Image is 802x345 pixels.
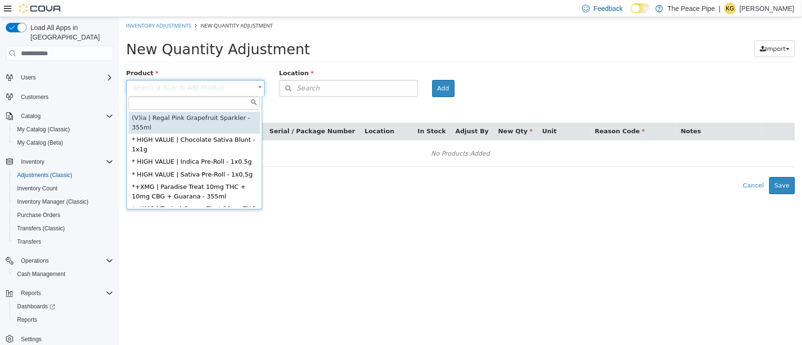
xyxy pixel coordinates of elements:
[21,112,40,120] span: Catalog
[17,333,113,345] span: Settings
[17,334,45,345] a: Settings
[17,287,45,299] button: Reports
[13,268,113,280] span: Cash Management
[13,137,113,148] span: My Catalog (Beta)
[17,171,72,179] span: Adjustments (Classic)
[2,286,117,300] button: Reports
[17,72,113,83] span: Users
[21,257,49,265] span: Operations
[13,268,69,280] a: Cash Management
[21,335,41,343] span: Settings
[17,139,63,147] span: My Catalog (Beta)
[13,169,113,181] span: Adjustments (Classic)
[2,254,117,267] button: Operations
[10,117,141,138] div: * HIGH VALUE | Chocolate Sativa Blunt - 1x1g
[17,126,70,133] span: My Catalog (Classic)
[13,236,45,247] a: Transfers
[724,3,736,14] div: Khushi Gajeeban
[10,208,117,222] button: Purchase Orders
[13,124,113,135] span: My Catalog (Classic)
[13,223,69,234] a: Transfers (Classic)
[13,236,113,247] span: Transfers
[17,238,41,246] span: Transfers
[10,267,117,281] button: Cash Management
[13,124,74,135] a: My Catalog (Classic)
[17,110,44,122] button: Catalog
[726,3,734,14] span: KG
[17,287,113,299] span: Reports
[17,303,55,310] span: Dashboards
[13,314,41,325] a: Reports
[17,316,37,324] span: Reports
[10,164,141,186] div: *+XMG | Paradise Treat 10mg THC + 10mg CBG + Guarana - 355ml
[13,183,61,194] a: Inventory Count
[13,183,113,194] span: Inventory Count
[13,314,113,325] span: Reports
[2,155,117,168] button: Inventory
[10,300,117,313] a: Dashboards
[13,169,76,181] a: Adjustments (Classic)
[631,13,631,14] span: Dark Mode
[13,137,67,148] a: My Catalog (Beta)
[13,223,113,234] span: Transfers (Classic)
[594,4,623,13] span: Feedback
[17,255,53,266] button: Operations
[10,95,141,117] div: (V)ia | Regal Pink Grapefruit Sparkler - 355ml
[17,255,113,266] span: Operations
[10,168,117,182] button: Adjustments (Classic)
[17,225,65,232] span: Transfers (Classic)
[2,71,117,84] button: Users
[17,198,89,206] span: Inventory Manager (Classic)
[17,156,48,168] button: Inventory
[27,23,113,42] span: Load All Apps in [GEOGRAPHIC_DATA]
[13,301,113,312] span: Dashboards
[2,90,117,104] button: Customers
[13,196,113,207] span: Inventory Manager (Classic)
[10,123,117,136] button: My Catalog (Classic)
[21,289,41,297] span: Reports
[17,185,58,192] span: Inventory Count
[13,196,92,207] a: Inventory Manager (Classic)
[17,156,113,168] span: Inventory
[719,3,721,14] p: |
[10,138,141,151] div: * HIGH VALUE | Indica Pre-Roll - 1x0.5g
[13,209,64,221] a: Purchase Orders
[10,151,141,164] div: * HIGH VALUE | Sativa Pre-Roll - 1x0.5g
[10,136,117,149] button: My Catalog (Beta)
[740,3,794,14] p: [PERSON_NAME]
[10,313,117,326] button: Reports
[17,91,113,103] span: Customers
[21,158,44,166] span: Inventory
[17,211,60,219] span: Purchase Orders
[2,109,117,123] button: Catalog
[13,209,113,221] span: Purchase Orders
[10,222,117,235] button: Transfers (Classic)
[17,91,52,103] a: Customers
[21,74,36,81] span: Users
[17,72,40,83] button: Users
[21,93,49,101] span: Customers
[13,301,59,312] a: Dashboards
[19,4,62,13] img: Cova
[10,195,117,208] button: Inventory Manager (Classic)
[17,110,113,122] span: Catalog
[631,3,651,13] input: Dark Mode
[17,270,65,278] span: Cash Management
[10,186,141,207] div: *+XMG | Topical Cream Float 10mg THC + 10mg CBG + Guarana - 355ml
[10,235,117,248] button: Transfers
[10,182,117,195] button: Inventory Count
[668,3,715,14] p: The Peace Pipe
